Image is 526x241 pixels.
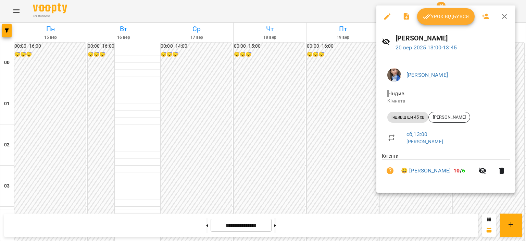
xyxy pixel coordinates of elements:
[406,139,443,144] a: [PERSON_NAME]
[453,167,465,174] b: /
[387,98,504,105] p: Кімната
[429,114,470,120] span: [PERSON_NAME]
[396,44,457,51] a: 20 вер 2025 13:00-13:45
[401,167,451,175] a: 😀 [PERSON_NAME]
[387,114,428,120] span: індивід шч 45 хв
[417,8,475,25] button: Урок відбувся
[382,162,398,179] button: Візит ще не сплачено. Додати оплату?
[387,68,401,82] img: 727e98639bf378bfedd43b4b44319584.jpeg
[387,90,406,97] span: - Індив
[406,72,448,78] a: [PERSON_NAME]
[423,12,469,21] span: Урок відбувся
[462,167,465,174] span: 6
[382,153,510,184] ul: Клієнти
[396,33,510,44] h6: [PERSON_NAME]
[406,131,427,137] a: сб , 13:00
[453,167,460,174] span: 10
[428,112,470,123] div: [PERSON_NAME]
